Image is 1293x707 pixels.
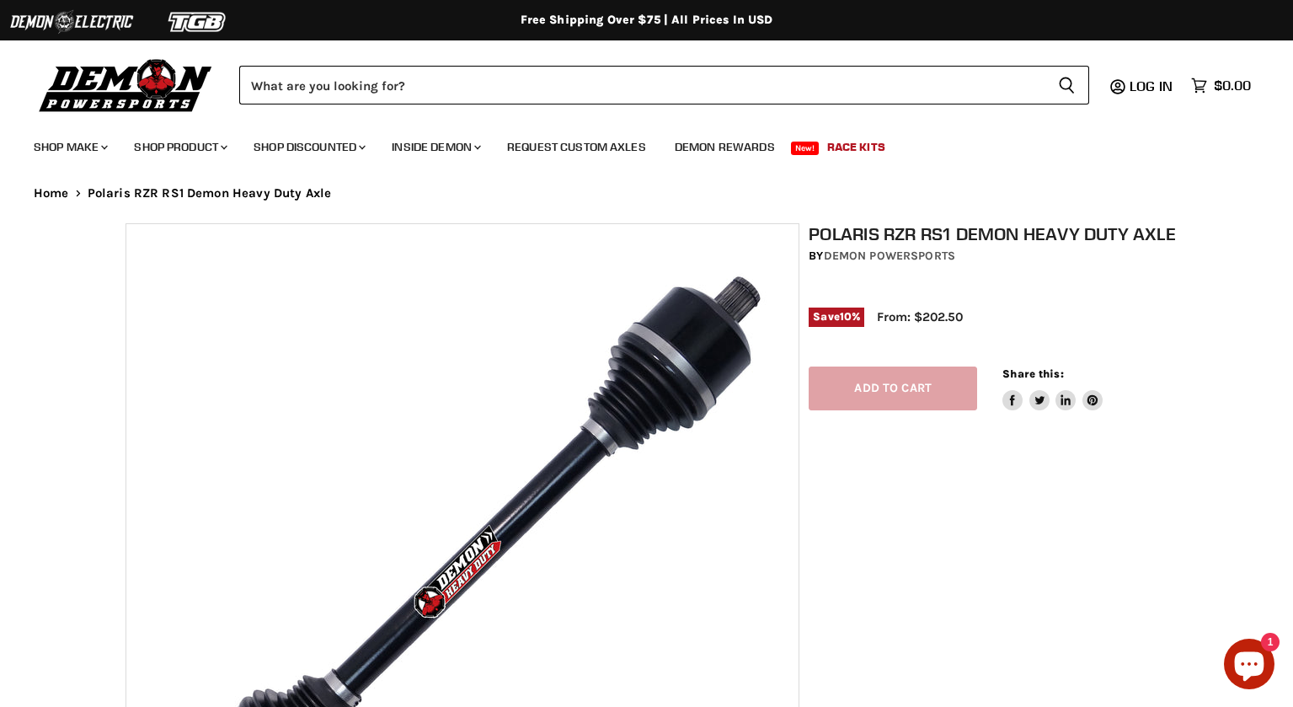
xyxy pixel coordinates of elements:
h1: Polaris RZR RS1 Demon Heavy Duty Axle [809,223,1177,244]
img: Demon Electric Logo 2 [8,6,135,38]
div: by [809,247,1177,265]
a: Shop Make [21,130,118,164]
inbox-online-store-chat: Shopify online store chat [1219,639,1280,694]
a: $0.00 [1183,73,1259,98]
ul: Main menu [21,123,1247,164]
aside: Share this: [1002,367,1103,411]
a: Log in [1122,78,1183,94]
img: TGB Logo 2 [135,6,261,38]
span: Save % [809,308,864,326]
a: Home [34,186,69,201]
a: Demon Rewards [662,130,788,164]
span: Share this: [1002,367,1063,380]
span: From: $202.50 [877,309,963,324]
button: Search [1045,66,1089,104]
a: Shop Discounted [241,130,376,164]
a: Race Kits [815,130,898,164]
span: $0.00 [1214,78,1251,94]
a: Shop Product [121,130,238,164]
a: Inside Demon [379,130,491,164]
img: Demon Powersports [34,55,218,115]
form: Product [239,66,1089,104]
span: Log in [1130,78,1173,94]
span: New! [791,142,820,155]
span: Polaris RZR RS1 Demon Heavy Duty Axle [88,186,332,201]
span: 10 [840,310,852,323]
input: Search [239,66,1045,104]
a: Demon Powersports [824,249,955,263]
a: Request Custom Axles [494,130,659,164]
